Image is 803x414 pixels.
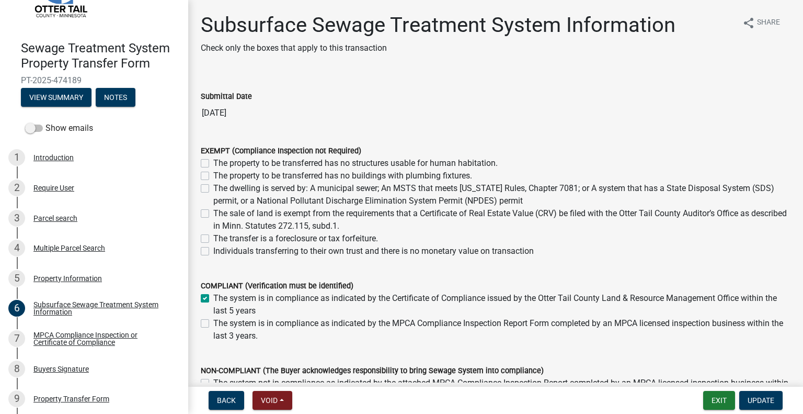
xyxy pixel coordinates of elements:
span: Share [757,17,780,29]
button: Notes [96,88,135,107]
label: The system is in compliance as indicated by the MPCA Compliance Inspection Report Form completed ... [213,317,790,342]
div: Introduction [33,154,74,161]
label: EXEMPT (Compliance Inspection not Required) [201,148,361,155]
wm-modal-confirm: Notes [96,94,135,102]
button: Update [739,391,783,410]
div: Property Transfer Form [33,395,109,402]
label: Submittal Date [201,93,252,100]
button: Exit [703,391,735,410]
span: Void [261,396,278,405]
div: 5 [8,270,25,287]
label: The system is in compliance as indicated by the Certificate of Compliance issued by the Otter Tai... [213,292,790,317]
label: Individuals transferring to their own trust and there is no monetary value on transaction [213,245,534,258]
div: Property Information [33,275,102,282]
label: Show emails [25,122,93,135]
div: 6 [8,300,25,317]
div: Buyers Signature [33,365,89,373]
div: Multiple Parcel Search [33,244,105,252]
div: 3 [8,210,25,227]
div: 4 [8,240,25,256]
div: 2 [8,180,25,196]
div: Parcel search [33,215,77,222]
label: COMPLIANT (Verification must be identified) [201,283,353,290]
h1: Subsurface Sewage Treatment System Information [201,13,675,38]
div: MPCA Compliance Inspection or Certificate of Compliance [33,331,171,346]
label: The dwelling is served by: A municipal sewer; An MSTS that meets [US_STATE] Rules, Chapter 7081; ... [213,182,790,207]
label: NON-COMPLIANT (The Buyer acknowledges responsibility to bring Sewage System into compliance) [201,367,544,375]
span: PT-2025-474189 [21,75,167,85]
div: Subsurface Sewage Treatment System Information [33,301,171,316]
label: The property to be transferred has no structures usable for human habitation. [213,157,498,170]
span: Update [748,396,774,405]
p: Check only the boxes that apply to this transaction [201,42,675,54]
h4: Sewage Treatment System Property Transfer Form [21,41,180,71]
button: Void [253,391,292,410]
button: View Summary [21,88,91,107]
div: Require User [33,184,74,192]
button: shareShare [734,13,788,33]
wm-modal-confirm: Summary [21,94,91,102]
span: Back [217,396,236,405]
label: The transfer is a foreclosure or tax forfeiture. [213,232,378,245]
label: The property to be transferred has no buildings with plumbing fixtures. [213,170,472,182]
div: 7 [8,330,25,347]
button: Back [209,391,244,410]
div: 1 [8,149,25,166]
i: share [742,17,755,29]
label: The sale of land is exempt from the requirements that a Certificate of Real Estate Value (CRV) be... [213,207,790,232]
div: 8 [8,361,25,377]
label: The system not in compliance as indicated by the attached MPCA Compliance Inspection Report compl... [213,377,790,402]
div: 9 [8,390,25,407]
